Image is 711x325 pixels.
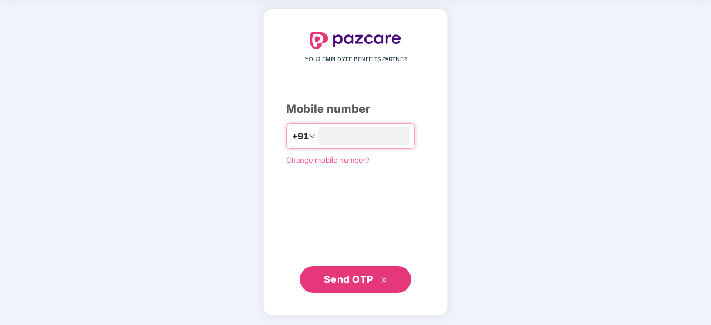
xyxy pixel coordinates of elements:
[286,101,425,118] div: Mobile number
[381,277,388,284] span: double-right
[324,273,373,285] span: Send OTP
[309,133,315,139] span: down
[305,55,407,64] span: YOUR EMPLOYEE BENEFITS PARTNER
[310,32,401,49] img: logo
[286,156,370,164] a: Change mobile number?
[292,129,309,143] span: +91
[300,266,411,293] button: Send OTPdouble-right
